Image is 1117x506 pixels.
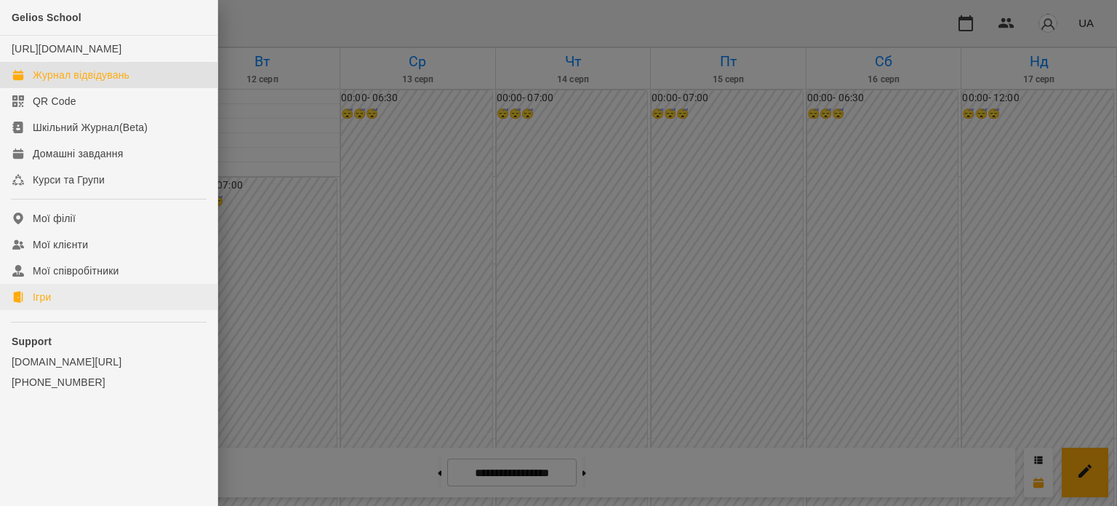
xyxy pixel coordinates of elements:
a: [URL][DOMAIN_NAME] [12,43,121,55]
div: Ігри [33,290,51,304]
div: Мої філії [33,211,76,226]
div: Шкільний Журнал(Beta) [33,120,148,135]
a: [DOMAIN_NAME][URL] [12,355,206,369]
div: Мої співробітники [33,264,119,278]
div: Журнал відвідувань [33,68,129,82]
div: Мої клієнти [33,237,88,252]
p: Support [12,334,206,349]
span: Gelios School [12,12,81,23]
div: QR Code [33,94,76,108]
a: [PHONE_NUMBER] [12,375,206,390]
div: Домашні завдання [33,146,123,161]
div: Курси та Групи [33,173,105,187]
